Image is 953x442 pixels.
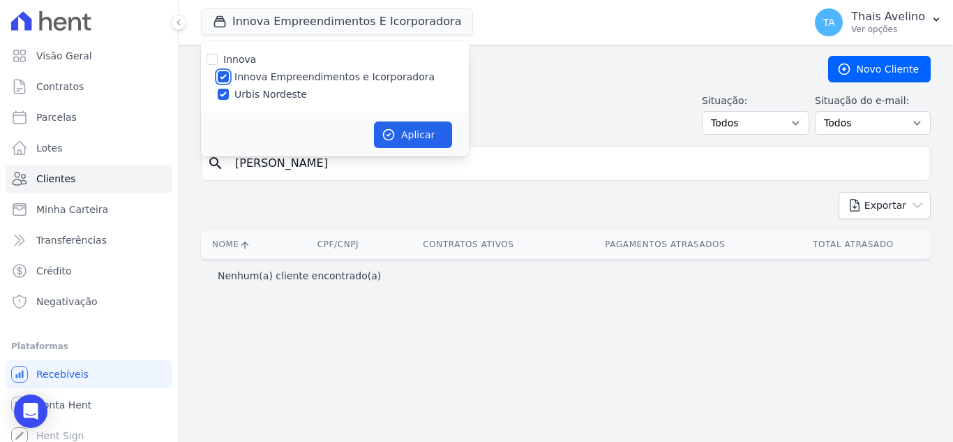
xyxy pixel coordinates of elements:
label: Urbis Nordeste [234,87,307,102]
a: Recebíveis [6,360,172,388]
p: Thais Avelino [851,10,925,24]
i: search [207,155,224,172]
a: Parcelas [6,103,172,131]
label: Innova [223,54,256,65]
a: Transferências [6,226,172,254]
label: Situação do e-mail: [815,94,931,108]
p: Ver opções [851,24,925,35]
th: Contratos Ativos [382,230,555,259]
button: Innova Empreendimentos E Icorporadora [201,8,473,35]
a: Conta Hent [6,391,172,419]
span: Lotes [36,141,63,155]
span: Negativação [36,295,98,309]
a: Contratos [6,73,172,101]
span: Conta Hent [36,398,91,412]
span: Minha Carteira [36,202,108,216]
a: Negativação [6,288,172,316]
button: Exportar [839,192,931,219]
a: Crédito [6,257,172,285]
button: Aplicar [374,121,452,148]
div: Plataformas [11,338,167,355]
div: Open Intercom Messenger [14,395,47,428]
span: Recebíveis [36,367,89,381]
a: Visão Geral [6,42,172,70]
span: Parcelas [36,110,77,124]
th: Pagamentos Atrasados [555,230,776,259]
label: Situação: [702,94,809,108]
span: Clientes [36,172,75,186]
button: TA Thais Avelino Ver opções [804,3,953,42]
th: Nome [201,230,294,259]
span: Transferências [36,233,107,247]
span: Contratos [36,80,84,94]
span: TA [823,17,835,27]
span: Crédito [36,264,72,278]
a: Novo Cliente [828,56,931,82]
a: Minha Carteira [6,196,172,223]
h2: Clientes [201,57,806,82]
input: Buscar por nome, CPF ou e-mail [227,149,924,177]
span: Visão Geral [36,49,92,63]
th: CPF/CNPJ [294,230,382,259]
th: Total Atrasado [776,230,931,259]
label: Innova Empreendimentos e Icorporadora [234,70,435,84]
p: Nenhum(a) cliente encontrado(a) [218,269,381,283]
a: Clientes [6,165,172,193]
a: Lotes [6,134,172,162]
